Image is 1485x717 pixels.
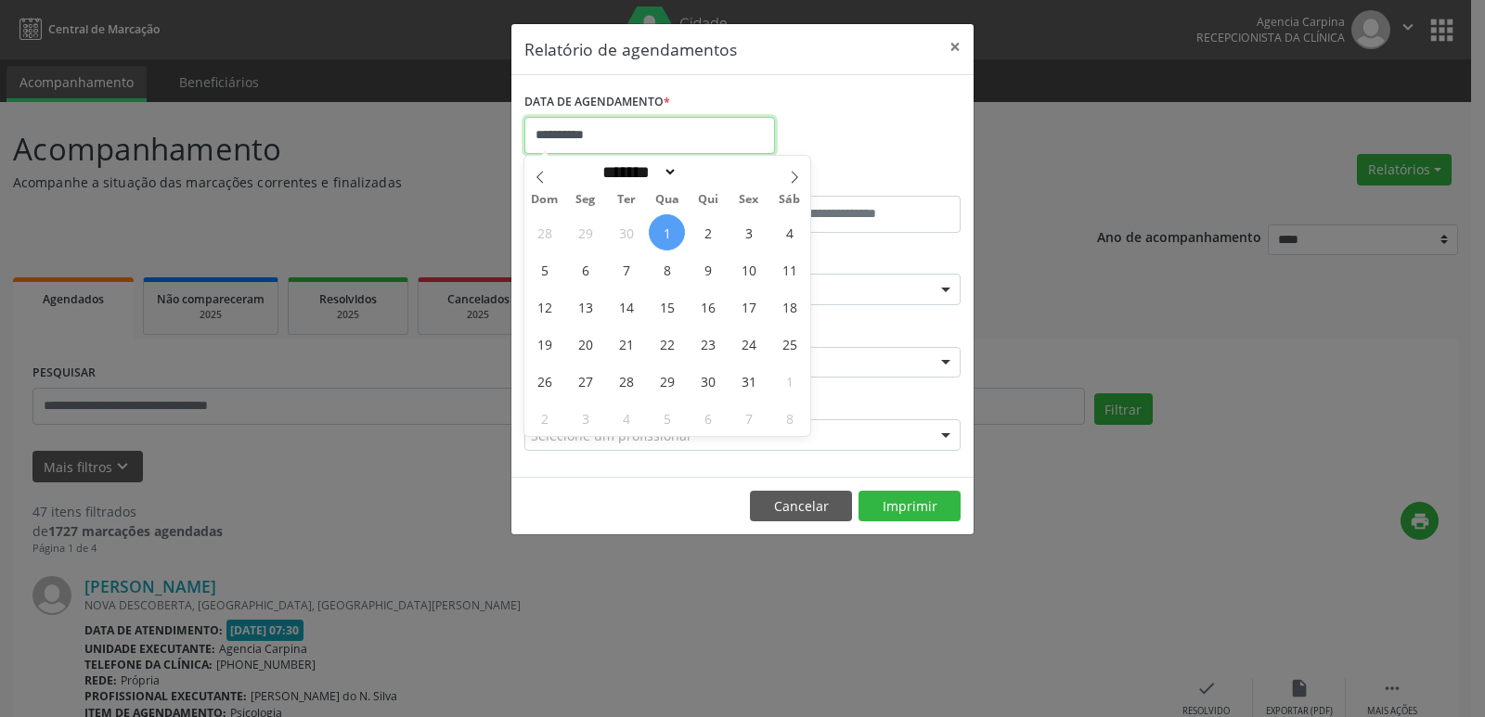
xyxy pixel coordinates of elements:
span: Outubro 17, 2025 [730,288,767,325]
span: Outubro 30, 2025 [690,363,726,399]
span: Outubro 1, 2025 [649,214,685,250]
span: Outubro 23, 2025 [690,326,726,362]
span: Novembro 8, 2025 [771,400,807,436]
span: Outubro 13, 2025 [567,288,603,325]
span: Sex [729,194,769,206]
span: Outubro 24, 2025 [730,326,767,362]
span: Setembro 30, 2025 [608,214,644,250]
span: Novembro 6, 2025 [690,400,726,436]
label: DATA DE AGENDAMENTO [524,88,670,117]
span: Outubro 21, 2025 [608,326,644,362]
span: Outubro 29, 2025 [649,363,685,399]
label: ATÉ [747,167,961,196]
span: Novembro 5, 2025 [649,400,685,436]
span: Selecione um profissional [531,426,691,445]
span: Outubro 10, 2025 [730,251,767,288]
span: Outubro 8, 2025 [649,251,685,288]
span: Novembro 3, 2025 [567,400,603,436]
button: Close [936,24,974,70]
span: Outubro 2, 2025 [690,214,726,250]
span: Outubro 5, 2025 [526,251,562,288]
span: Outubro 22, 2025 [649,326,685,362]
input: Year [678,162,739,182]
span: Outubro 16, 2025 [690,288,726,325]
span: Qui [688,194,729,206]
span: Outubro 7, 2025 [608,251,644,288]
span: Outubro 3, 2025 [730,214,767,250]
span: Outubro 15, 2025 [649,288,685,325]
span: Sáb [769,194,810,206]
span: Outubro 25, 2025 [771,326,807,362]
span: Setembro 28, 2025 [526,214,562,250]
span: Outubro 28, 2025 [608,363,644,399]
span: Seg [565,194,606,206]
span: Outubro 20, 2025 [567,326,603,362]
select: Month [596,162,678,182]
span: Outubro 12, 2025 [526,288,562,325]
span: Outubro 26, 2025 [526,363,562,399]
span: Novembro 1, 2025 [771,363,807,399]
h5: Relatório de agendamentos [524,37,737,61]
span: Outubro 14, 2025 [608,288,644,325]
span: Outubro 18, 2025 [771,288,807,325]
span: Outubro 6, 2025 [567,251,603,288]
span: Outubro 31, 2025 [730,363,767,399]
span: Outubro 27, 2025 [567,363,603,399]
span: Outubro 9, 2025 [690,251,726,288]
span: Novembro 2, 2025 [526,400,562,436]
button: Cancelar [750,491,852,522]
span: Qua [647,194,688,206]
span: Outubro 11, 2025 [771,251,807,288]
button: Imprimir [859,491,961,522]
span: Dom [524,194,565,206]
span: Novembro 4, 2025 [608,400,644,436]
span: Outubro 19, 2025 [526,326,562,362]
span: Novembro 7, 2025 [730,400,767,436]
span: Ter [606,194,647,206]
span: Setembro 29, 2025 [567,214,603,250]
span: Outubro 4, 2025 [771,214,807,250]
